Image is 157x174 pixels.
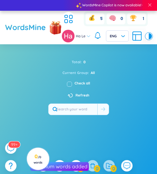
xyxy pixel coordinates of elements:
div: Total : [62,57,95,68]
a: WordsMine [5,22,46,34]
h3: 0 [31,154,45,165]
span: 1 [143,16,144,22]
div: Current Group : [62,68,95,78]
span: All [89,71,95,75]
span: Refresh [75,93,89,98]
span: / 0 words [34,155,43,164]
a: avatar [62,30,76,42]
span: ENG [110,34,125,39]
img: avatar [62,30,75,42]
img: flashSalesIcon.a7f4f837.png [49,19,62,38]
span: 0 [121,16,123,22]
span: 5 [100,16,102,22]
span: 0 [82,59,86,65]
span: Ha Le [76,34,85,39]
sup: 597 [9,141,20,148]
label: Check all [75,81,90,88]
input: Search your word [49,104,98,115]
